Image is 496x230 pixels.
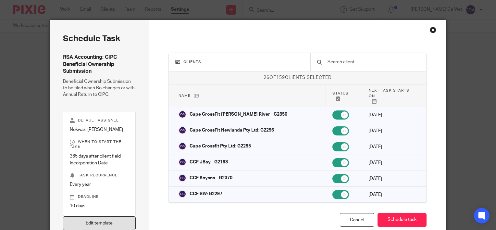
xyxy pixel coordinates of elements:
[179,110,186,118] img: svg%3E
[169,74,426,81] p: of clients selected
[264,75,269,80] span: 26
[190,175,232,181] p: CCF Knysna - G2370
[63,54,136,75] h4: RSA Accounting: CIPC Beneficial Ownership Submission
[70,181,129,188] p: Every year
[190,127,274,134] p: Cape CrossFit Newlands Pty Ltd: G2296
[70,203,129,209] p: 10 days
[368,112,416,118] p: [DATE]
[70,139,129,150] p: When to start the task
[368,191,416,198] p: [DATE]
[179,142,186,150] img: svg%3E
[369,88,416,104] p: Next task starts on
[340,213,374,227] div: Cancel
[179,174,186,182] img: svg%3E
[368,160,416,166] p: [DATE]
[190,111,287,118] p: Cape CrossFit [PERSON_NAME] River - G2350
[368,144,416,150] p: [DATE]
[63,78,136,98] p: Beneficial Ownership Submission to be filed when Bo changes or with Annual Return to CIPC.
[70,126,129,133] p: Nokwazi [PERSON_NAME]
[179,158,186,166] img: svg%3E
[70,118,129,123] p: Default assignee
[190,143,251,149] p: Cape Crossfit Pty Ltd: G2295
[332,91,355,101] p: Status
[175,59,304,65] h3: Clients
[179,126,186,134] img: svg%3E
[70,194,129,199] p: Deadline
[276,75,285,80] span: 159
[190,191,222,197] p: CCF SW: G2297
[430,27,436,33] div: Close this dialog window
[378,213,427,227] button: Schedule task
[368,175,416,182] p: [DATE]
[179,93,319,98] p: Name
[368,128,416,134] p: [DATE]
[70,173,129,178] p: Task recurrence
[70,153,129,166] p: 365 days after client field Incorporation Date
[327,58,420,66] input: Search client...
[63,33,136,44] h2: Schedule task
[190,159,228,165] p: CCF JBay - G2193
[179,190,186,198] img: svg%3E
